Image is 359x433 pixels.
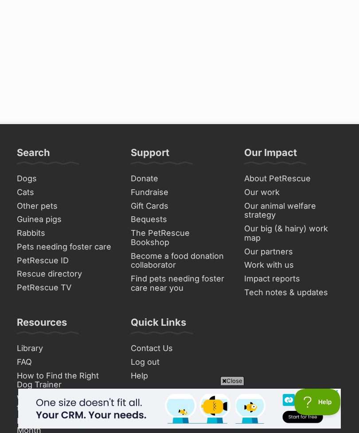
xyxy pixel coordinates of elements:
a: Library [13,342,118,355]
a: PetRescue ID [13,254,118,268]
a: Fundraise [127,186,232,199]
a: Our partners [241,245,346,259]
a: Work with us [241,258,346,272]
a: Our animal welfare strategy [241,199,346,222]
a: Log out [127,355,232,369]
a: Impact reports [241,272,346,286]
a: What is compassion fatigue? [13,392,118,414]
a: Contact Us [127,342,232,355]
a: Other pets [13,199,118,213]
a: Our big (& hairy) work map [241,222,346,245]
a: FAQ [13,355,118,369]
iframe: Advertisement [18,389,341,429]
a: Tech notes & updates [241,286,346,300]
span: Close [220,376,244,385]
a: Gift Cards [127,199,232,213]
a: Our work [241,186,346,199]
a: Help [127,369,232,383]
a: Pets needing foster care [13,240,118,254]
a: How to Find the Right Dog Trainer [13,369,118,392]
a: Bequests [127,213,232,226]
a: Cats [13,186,118,199]
h3: Quick Links [131,316,186,334]
a: About PetRescue [241,172,346,186]
a: Guinea pigs [13,213,118,226]
iframe: Help Scout Beacon - Open [294,389,341,415]
h3: Support [131,146,169,164]
a: Find pets needing foster care near you [127,272,232,295]
a: PetRescue TV [13,281,118,295]
a: Dogs [13,172,118,186]
a: Donate [127,172,232,186]
a: The PetRescue Bookshop [127,226,232,249]
h3: Search [17,146,50,164]
h3: Our Impact [244,146,297,164]
a: Rescue directory [13,267,118,281]
a: Rabbits [13,226,118,240]
h3: Resources [17,316,67,334]
a: Become a food donation collaborator [127,250,232,272]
